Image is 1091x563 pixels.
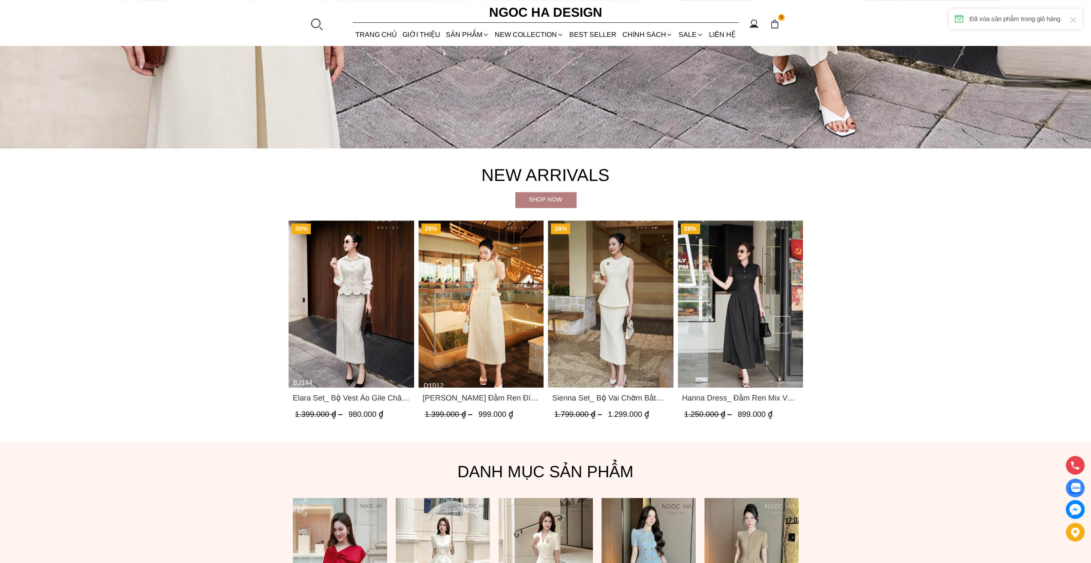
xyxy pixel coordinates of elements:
[552,392,669,404] span: Sienna Set_ Bộ Vai Chờm Bất Đối Xứng Mix Chân Váy Bút Chì BJ143
[353,23,400,46] a: TRANG CHỦ
[457,463,634,481] font: Danh mục sản phẩm
[608,410,649,418] span: 1.299.000 ₫
[422,392,539,404] span: [PERSON_NAME] Đầm Ren Đính Hoa Túi Màu Kem D1012
[293,392,410,404] a: Link to Elara Set_ Bộ Vest Áo Gile Chân Váy Bút Chì BJ144
[548,220,673,388] a: Product image - Sienna Set_ Bộ Vai Chờm Bất Đối Xứng Mix Chân Váy Bút Chì BJ143
[289,220,414,388] a: Product image - Elara Set_ Bộ Vest Áo Gile Chân Váy Bút Chì BJ144
[554,410,604,418] span: 1.799.000 ₫
[481,2,610,23] a: Ngoc Ha Design
[737,410,772,418] span: 899.000 ₫
[424,410,474,418] span: 1.399.000 ₫
[400,23,443,46] a: GIỚI THIỆU
[418,220,544,388] a: Product image - Catherine Dress_ Đầm Ren Đính Hoa Túi Màu Kem D1012
[1066,500,1085,519] a: messenger
[293,392,410,404] span: Elara Set_ Bộ Vest Áo Gile Chân Váy Bút Chì BJ144
[706,23,738,46] a: LIÊN HỆ
[770,19,779,29] img: img-CART-ICON-ksit0nf1
[567,23,619,46] a: BEST SELLER
[295,410,345,418] span: 1.399.000 ₫
[969,14,1060,24] div: Đã xóa sản phẩm trong giỏ hàng
[478,410,513,418] span: 999.000 ₫
[552,392,669,404] a: Link to Sienna Set_ Bộ Vai Chờm Bất Đối Xứng Mix Chân Váy Bút Chì BJ143
[677,220,803,388] a: Product image - Hanna Dress_ Đầm Ren Mix Vải Thô Màu Đen D1011
[682,392,799,404] span: Hanna Dress_ Đầm Ren Mix Vải Thô Màu Đen D1011
[289,161,803,189] h4: New Arrivals
[682,392,799,404] a: Link to Hanna Dress_ Đầm Ren Mix Vải Thô Màu Đen D1011
[515,192,576,208] a: Shop now
[778,14,785,21] span: 0
[684,410,733,418] span: 1.250.000 ₫
[619,23,676,46] div: Chính sách
[1066,479,1085,497] a: Display image
[422,392,539,404] a: Link to Catherine Dress_ Đầm Ren Đính Hoa Túi Màu Kem D1012
[349,410,383,418] span: 980.000 ₫
[515,195,576,204] div: Shop now
[492,23,566,46] a: NEW COLLECTION
[676,23,706,46] a: SALE
[443,23,492,46] div: SẢN PHẨM
[1070,483,1080,494] img: Display image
